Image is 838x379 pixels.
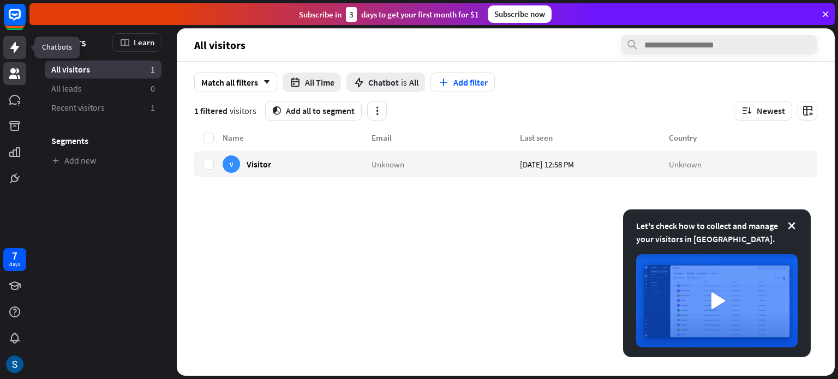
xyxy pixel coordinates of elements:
[230,105,256,116] span: visitors
[636,254,798,347] img: image
[283,73,341,92] button: All Time
[258,79,270,86] i: arrow_down
[669,159,702,169] span: Unknown
[151,64,155,75] aside: 1
[409,77,418,88] span: All
[368,77,399,88] span: Chatbot
[636,219,798,245] div: Let's check how to collect and manage your visitors in [GEOGRAPHIC_DATA].
[669,133,818,143] div: Country
[346,7,357,22] div: 3
[45,99,161,117] a: Recent visitors 1
[299,7,479,22] div: Subscribe in days to get your first month for $1
[51,102,105,113] span: Recent visitors
[151,102,155,113] aside: 1
[520,133,669,143] div: Last seen
[45,135,161,146] h3: Segments
[734,101,792,121] button: Newest
[488,5,552,23] div: Subscribe now
[134,37,154,47] span: Learn
[223,133,372,143] div: Name
[247,159,271,169] span: Visitor
[430,73,495,92] button: Add filter
[194,73,277,92] div: Match all filters
[45,152,161,170] a: Add new
[151,83,155,94] aside: 0
[265,101,362,121] button: segmentAdd all to segment
[372,159,404,169] span: Unknown
[194,39,246,51] span: All visitors
[223,155,240,173] div: V
[3,248,26,271] a: 7 days
[520,159,574,169] span: [DATE] 12:58 PM
[372,133,520,143] div: Email
[9,4,41,37] button: Open LiveChat chat widget
[45,80,161,98] a: All leads 0
[194,105,228,116] span: 1 filtered
[51,64,90,75] span: All visitors
[401,77,407,88] span: is
[51,83,82,94] span: All leads
[272,106,282,115] i: segment
[9,261,20,268] div: days
[51,36,86,49] span: Visitors
[12,251,17,261] div: 7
